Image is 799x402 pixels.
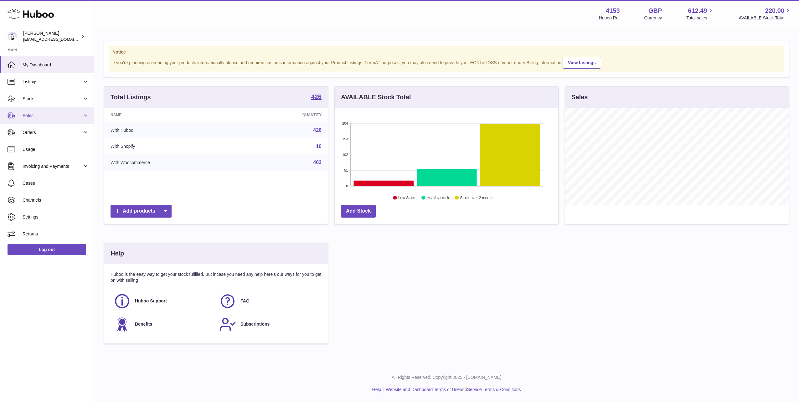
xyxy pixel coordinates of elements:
[311,94,322,101] a: 426
[599,15,620,21] div: Huboo Ref
[23,163,82,169] span: Invoicing and Payments
[342,153,348,157] text: 102
[688,7,707,15] span: 612.49
[384,387,521,393] li: and
[460,196,494,200] text: Stock over 2 months
[219,316,318,333] a: Subscriptions
[765,7,784,15] span: 220.00
[23,180,89,186] span: Cases
[311,94,322,100] strong: 426
[23,37,92,42] span: [EMAIL_ADDRESS][DOMAIN_NAME]
[240,321,270,327] span: Subscriptions
[23,30,80,42] div: [PERSON_NAME]
[8,32,17,41] img: sales@kasefilters.com
[372,387,381,392] a: Help
[23,62,89,68] span: My Dashboard
[111,205,172,218] a: Add products
[114,293,213,310] a: Huboo Support
[111,271,322,283] p: Huboo is the easy way to get your stock fulfilled. But incase you need any help here's our ways f...
[23,130,82,136] span: Orders
[346,184,348,188] text: 0
[563,57,601,69] a: View Listings
[23,147,89,152] span: Usage
[23,197,89,203] span: Channels
[644,15,662,21] div: Currency
[112,56,781,69] div: If you're planning on sending your products internationally please add required customs informati...
[467,387,521,392] a: Service Terms & Conditions
[99,374,794,380] p: All Rights Reserved. Copyright 2025 - [DOMAIN_NAME]
[219,293,318,310] a: FAQ
[342,121,348,125] text: 204
[8,244,86,255] a: Log out
[112,49,781,55] strong: Notice
[739,15,791,21] span: AVAILABLE Stock Total
[313,127,322,133] a: 426
[739,7,791,21] a: 220.00 AVAILABLE Stock Total
[23,231,89,237] span: Returns
[571,93,588,101] h3: Sales
[111,249,124,258] h3: Help
[426,196,449,200] text: Healthy stock
[240,298,250,304] span: FAQ
[341,205,376,218] a: Add Stock
[23,96,82,102] span: Stock
[686,15,714,21] span: Total sales
[135,298,167,304] span: Huboo Support
[342,137,348,141] text: 153
[606,7,620,15] strong: 4153
[243,108,328,122] th: Quantity
[386,387,460,392] a: Website and Dashboard Terms of Use
[686,7,714,21] a: 612.49 Total sales
[114,316,213,333] a: Benefits
[316,144,322,149] a: 10
[135,321,152,327] span: Benefits
[23,79,82,85] span: Listings
[104,154,243,171] td: With Woocommerce
[111,93,151,101] h3: Total Listings
[313,160,322,165] a: 403
[398,196,416,200] text: Low Stock
[344,168,348,172] text: 51
[648,7,662,15] strong: GBP
[23,113,82,119] span: Sales
[104,122,243,138] td: With Huboo
[104,108,243,122] th: Name
[341,93,411,101] h3: AVAILABLE Stock Total
[23,214,89,220] span: Settings
[104,138,243,155] td: With Shopify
